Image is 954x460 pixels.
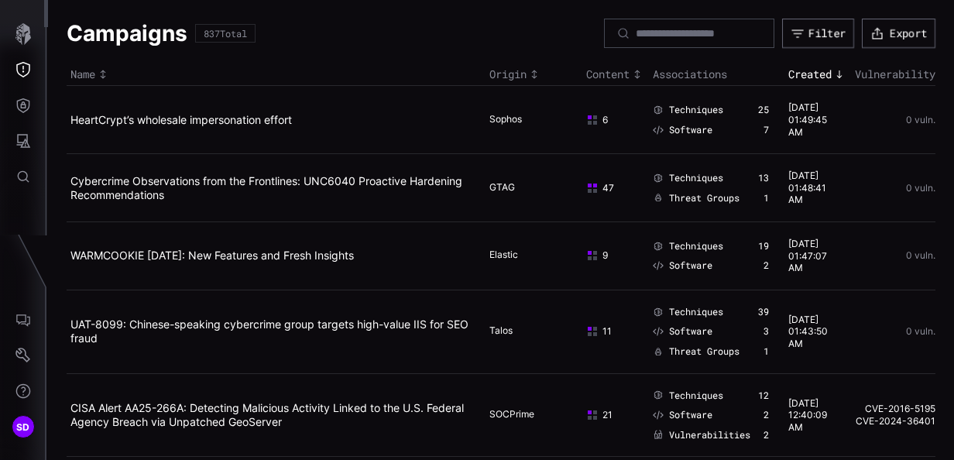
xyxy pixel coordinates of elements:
[669,325,712,338] span: Software
[764,124,769,136] div: 7
[808,26,846,40] div: Filter
[855,415,935,427] a: CVE-2024-36401
[653,429,750,441] a: Vulnerabilities
[764,429,769,441] div: 2
[653,124,712,136] a: Software
[653,409,712,421] a: Software
[489,67,578,81] div: Toggle sort direction
[764,259,769,272] div: 2
[489,113,567,127] div: Sophos
[586,67,645,81] div: Toggle sort direction
[669,409,712,421] span: Software
[669,429,750,441] span: Vulnerabilities
[855,115,935,125] div: 0 vuln.
[764,192,769,204] div: 1
[758,306,769,318] div: 39
[586,409,633,421] div: 21
[669,259,712,272] span: Software
[653,259,712,272] a: Software
[489,324,567,338] div: Talos
[851,64,935,86] th: Vulnerability
[586,114,633,126] div: 6
[669,306,723,318] span: Techniques
[586,325,633,338] div: 11
[764,325,769,338] div: 3
[653,390,723,402] a: Techniques
[788,314,828,349] time: [DATE] 01:43:50 AM
[489,181,567,195] div: GTAG
[855,183,935,194] div: 0 vuln.
[758,104,769,116] div: 25
[855,250,935,261] div: 0 vuln.
[653,325,712,338] a: Software
[669,240,723,252] span: Techniques
[70,113,292,126] a: HeartCrypt’s wholesale impersonation effort
[653,104,723,116] a: Techniques
[669,104,723,116] span: Techniques
[788,101,827,137] time: [DATE] 01:49:45 AM
[204,29,247,38] div: 837 Total
[653,306,723,318] a: Techniques
[653,172,723,184] a: Techniques
[758,172,769,184] div: 13
[862,19,935,48] button: Export
[758,240,769,252] div: 19
[653,192,740,204] a: Threat Groups
[855,326,935,337] div: 0 vuln.
[653,345,740,358] a: Threat Groups
[669,390,723,402] span: Techniques
[788,238,827,273] time: [DATE] 01:47:07 AM
[764,345,769,358] div: 1
[669,192,740,204] span: Threat Groups
[489,249,567,263] div: Elastic
[788,67,847,81] div: Toggle sort direction
[782,19,854,48] button: Filter
[70,318,468,345] a: UAT-8099: Chinese-speaking cybercrime group targets high-value IIS for SEO fraud
[70,174,462,201] a: Cybercrime Observations from the Frontlines: UNC6040 Proactive Hardening Recommendations
[586,249,633,262] div: 9
[669,172,723,184] span: Techniques
[70,67,482,81] div: Toggle sort direction
[70,249,354,262] a: WARMCOOKIE [DATE]: New Features and Fresh Insights
[855,403,935,415] a: CVE-2016-5195
[669,345,740,358] span: Threat Groups
[70,401,464,428] a: CISA Alert AA25-266A: Detecting Malicious Activity Linked to the U.S. Federal Agency Breach via U...
[16,419,30,435] span: SD
[67,19,187,47] h1: Campaigns
[649,64,784,86] th: Associations
[653,240,723,252] a: Techniques
[489,408,567,422] div: SOCPrime
[764,409,769,421] div: 2
[586,182,633,194] div: 47
[1,409,46,445] button: SD
[758,390,769,402] div: 12
[788,170,826,205] time: [DATE] 01:48:41 AM
[669,124,712,136] span: Software
[788,397,827,433] time: [DATE] 12:40:09 AM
